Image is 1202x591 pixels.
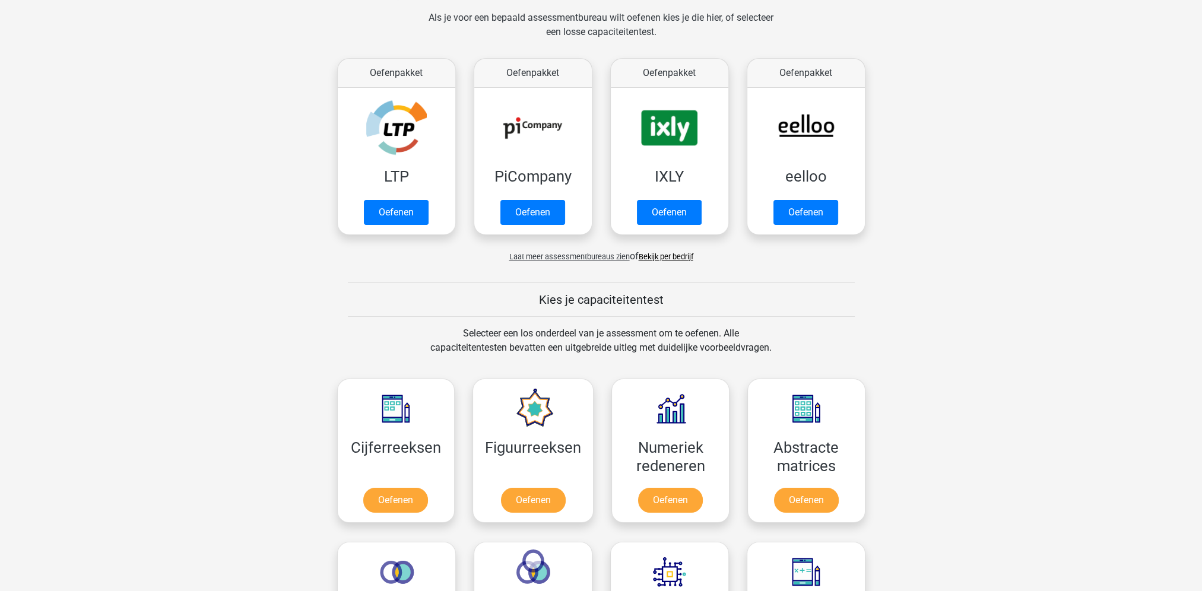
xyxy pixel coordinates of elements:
[419,326,783,369] div: Selecteer een los onderdeel van je assessment om te oefenen. Alle capaciteitentesten bevatten een...
[509,252,630,261] span: Laat meer assessmentbureaus zien
[348,293,855,307] h5: Kies je capaciteitentest
[773,200,838,225] a: Oefenen
[500,200,565,225] a: Oefenen
[328,240,874,263] div: of
[637,200,702,225] a: Oefenen
[774,488,839,513] a: Oefenen
[638,488,703,513] a: Oefenen
[363,488,428,513] a: Oefenen
[364,200,429,225] a: Oefenen
[501,488,566,513] a: Oefenen
[419,11,783,53] div: Als je voor een bepaald assessmentbureau wilt oefenen kies je die hier, of selecteer een losse ca...
[639,252,693,261] a: Bekijk per bedrijf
